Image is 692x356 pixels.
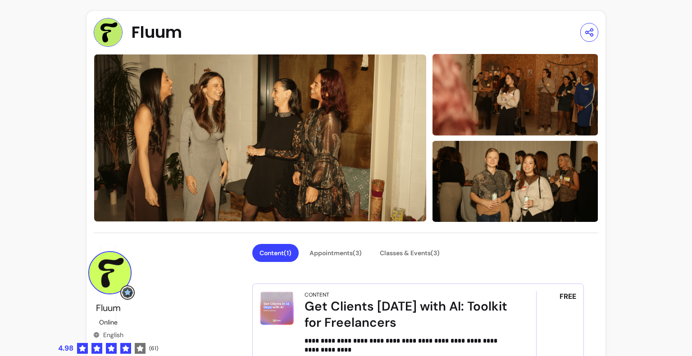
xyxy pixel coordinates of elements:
[88,251,132,294] img: Provider image
[132,23,182,41] span: Fluum
[93,330,123,339] div: English
[432,53,598,136] img: image-1
[96,302,121,314] span: Fluum
[94,18,123,47] img: Provider image
[305,291,329,298] div: Content
[305,298,511,331] div: Get Clients [DATE] with AI: Toolkit for Freelancers
[260,291,294,325] img: Get Clients in 14 Days with AI: Toolkit for Freelancers
[302,244,369,262] button: Appointments(3)
[122,287,133,298] img: Grow
[252,244,299,262] button: Content(1)
[99,318,118,327] p: Online
[94,54,427,222] img: image-0
[432,140,598,223] img: image-2
[373,244,447,262] button: Classes & Events(3)
[58,343,73,354] span: 4.98
[149,345,158,352] span: ( 61 )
